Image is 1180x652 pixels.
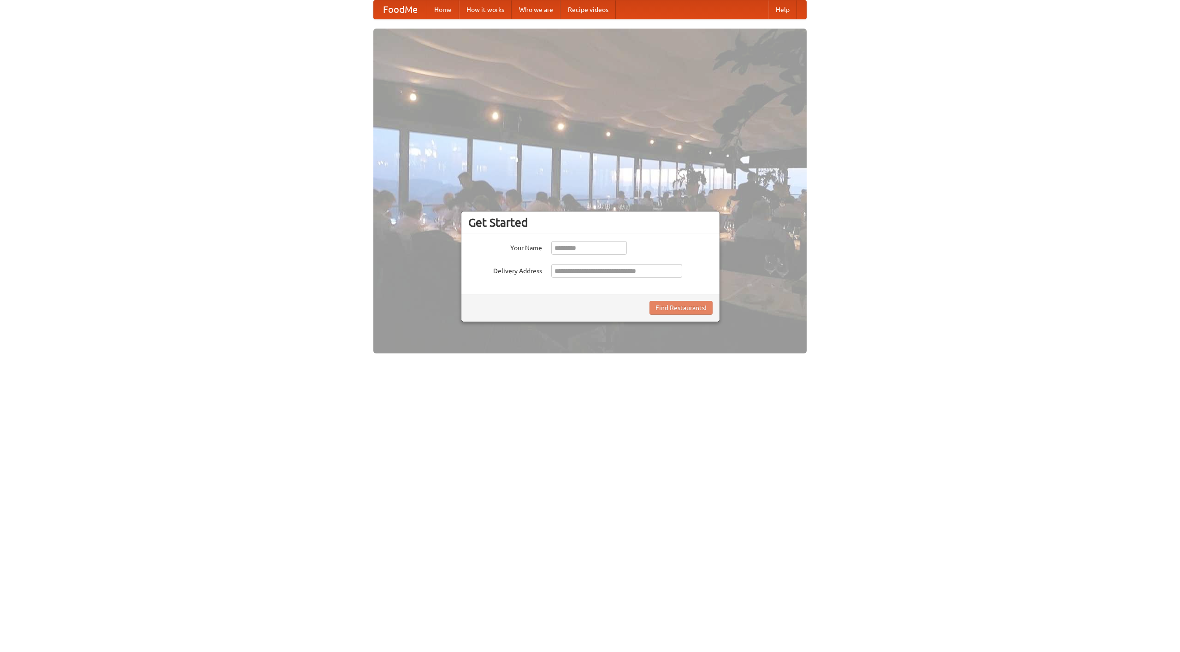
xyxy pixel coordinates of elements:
a: Who we are [512,0,560,19]
label: Your Name [468,241,542,253]
a: Home [427,0,459,19]
a: How it works [459,0,512,19]
a: FoodMe [374,0,427,19]
a: Recipe videos [560,0,616,19]
button: Find Restaurants! [649,301,713,315]
label: Delivery Address [468,264,542,276]
h3: Get Started [468,216,713,229]
a: Help [768,0,797,19]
